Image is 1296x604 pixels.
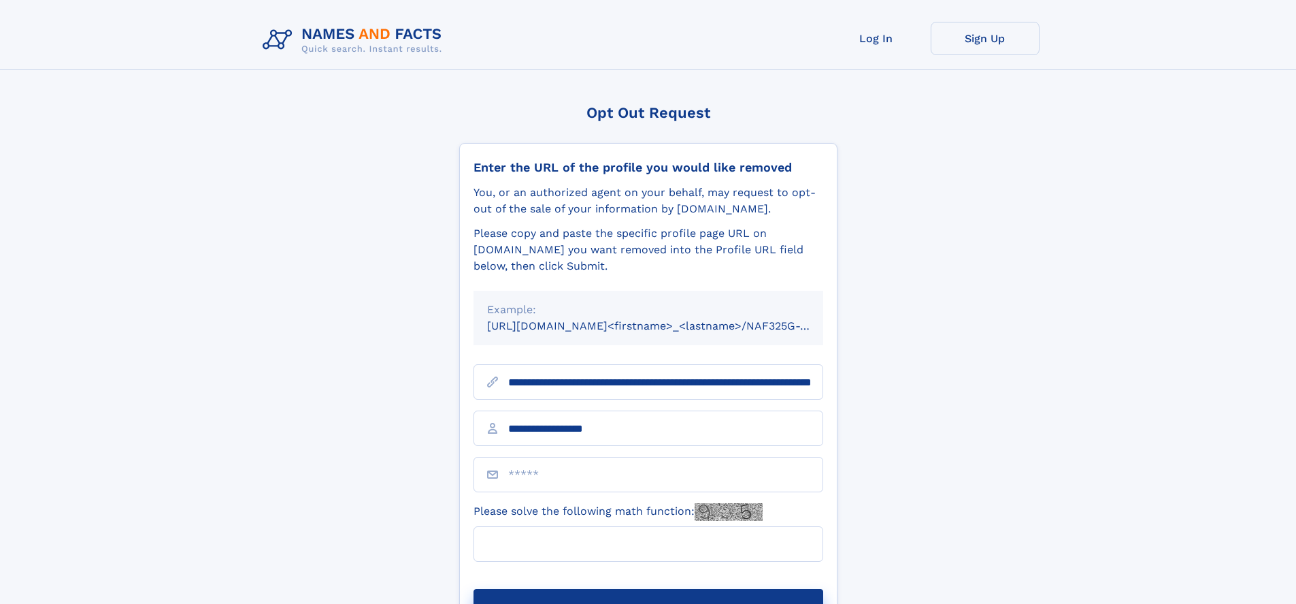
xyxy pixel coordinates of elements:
[473,225,823,274] div: Please copy and paste the specific profile page URL on [DOMAIN_NAME] you want removed into the Pr...
[822,22,931,55] a: Log In
[473,185,823,217] div: You, or an authorized agent on your behalf, may request to opt-out of the sale of your informatio...
[473,503,763,521] label: Please solve the following math function:
[257,22,453,59] img: Logo Names and Facts
[931,22,1040,55] a: Sign Up
[473,160,823,175] div: Enter the URL of the profile you would like removed
[487,302,810,318] div: Example:
[459,104,837,121] div: Opt Out Request
[487,319,849,332] small: [URL][DOMAIN_NAME]<firstname>_<lastname>/NAF325G-xxxxxxxx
